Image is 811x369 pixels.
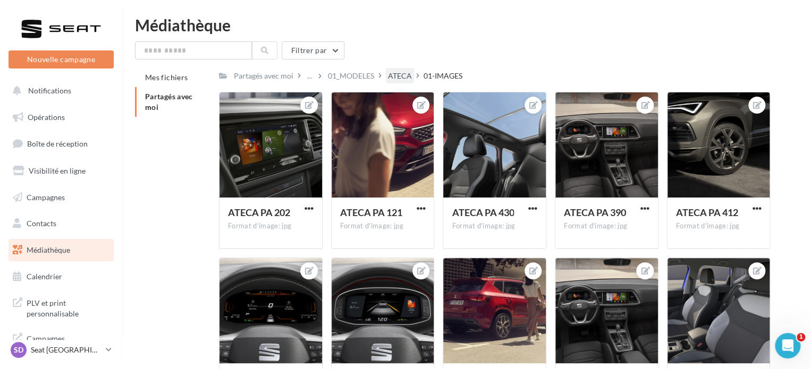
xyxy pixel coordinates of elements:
[6,212,116,235] a: Contacts
[775,333,800,358] iframe: Intercom live chat
[27,296,109,319] span: PLV et print personnalisable
[6,327,116,358] a: Campagnes DataOnDemand
[27,139,88,148] span: Boîte de réception
[328,71,374,81] div: 01_MODELES
[27,272,62,281] span: Calendrier
[6,291,116,323] a: PLV et print personnalisable
[305,68,314,83] div: ...
[340,221,426,231] div: Format d'image: jpg
[564,221,649,231] div: Format d'image: jpg
[145,73,188,82] span: Mes fichiers
[340,207,402,218] span: ATECA PA 121
[6,80,112,102] button: Notifications
[6,186,116,209] a: Campagnes
[282,41,344,59] button: Filtrer par
[6,265,116,288] a: Calendrier
[27,192,65,201] span: Campagnes
[135,17,798,33] div: Médiathèque
[28,113,65,122] span: Opérations
[31,345,102,355] p: Seat [GEOGRAPHIC_DATA]
[234,71,293,81] div: Partagés avec moi
[452,207,514,218] span: ATECA PA 430
[27,219,56,228] span: Contacts
[6,160,116,182] a: Visibilité en ligne
[228,221,314,231] div: Format d'image: jpg
[9,340,114,360] a: SD Seat [GEOGRAPHIC_DATA]
[228,207,290,218] span: ATECA PA 202
[564,207,626,218] span: ATECA PA 390
[388,71,412,81] div: ATECA
[6,239,116,261] a: Médiathèque
[27,245,70,254] span: Médiathèque
[424,71,462,81] div: 01-IMAGES
[676,207,738,218] span: ATECA PA 412
[6,106,116,128] a: Opérations
[27,331,109,354] span: Campagnes DataOnDemand
[452,221,537,231] div: Format d'image: jpg
[9,50,114,68] button: Nouvelle campagne
[676,221,762,231] div: Format d'image: jpg
[14,345,23,355] span: SD
[6,132,116,155] a: Boîte de réception
[28,86,71,95] span: Notifications
[797,333,805,341] span: 1
[29,166,86,175] span: Visibilité en ligne
[145,92,193,111] span: Partagés avec moi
